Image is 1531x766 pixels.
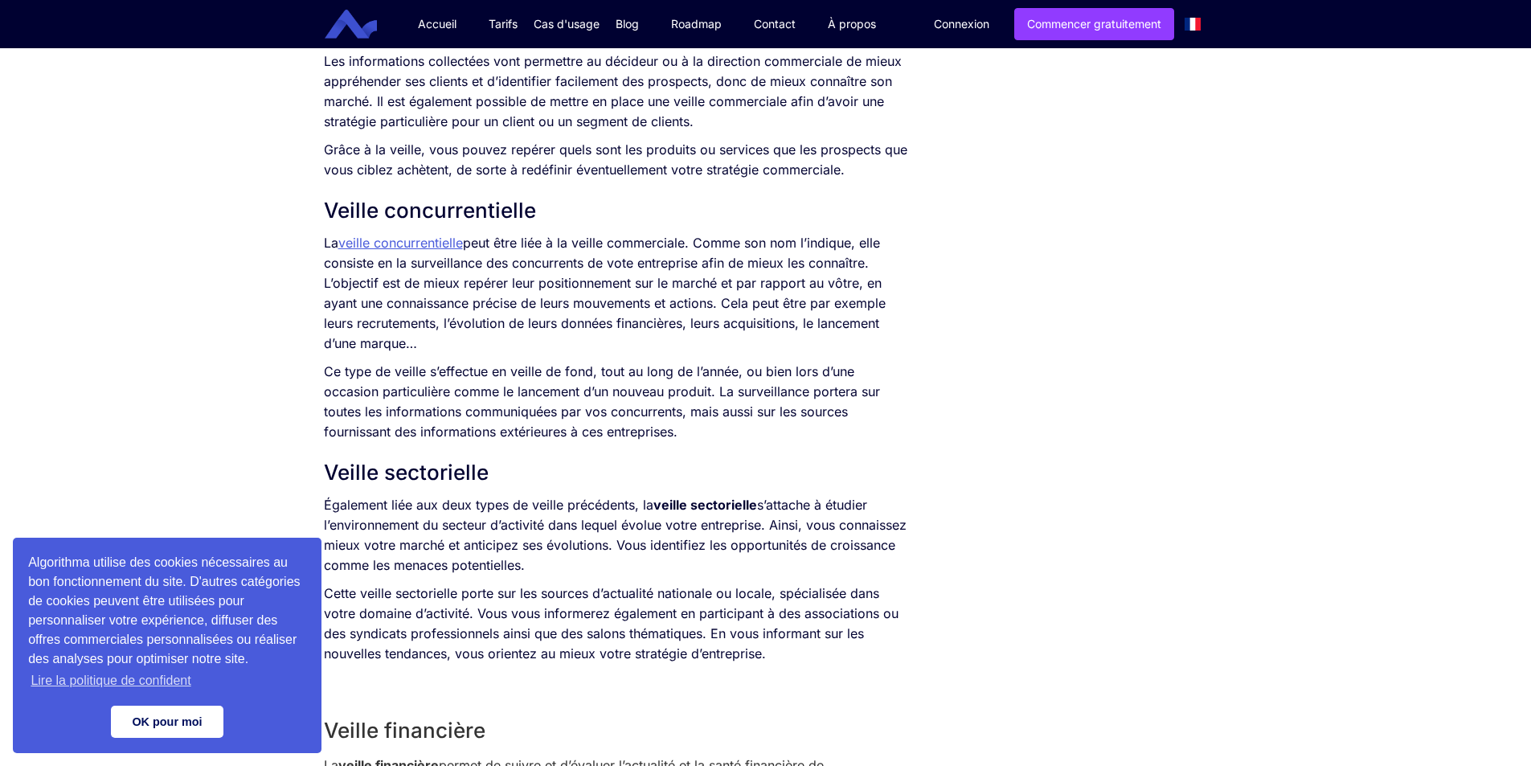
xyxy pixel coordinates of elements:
[324,458,908,487] h2: Veille sectorielle
[338,235,463,251] a: veille concurrentielle
[324,495,908,576] p: Également liée aux deux types de veille précédents, la s’attache à étudier l’environnement du sec...
[324,140,908,180] p: Grâce à la veille, vous pouvez repérer quels sont les produits ou services que les prospects que ...
[13,538,321,753] div: cookieconsent
[324,362,908,442] p: Ce type de veille s’effectue en veille de fond, tout au long de l’année, ou bien lors d’une occas...
[28,669,194,693] a: learn more about cookies
[28,553,306,693] span: Algorithma utilise des cookies nécessaires au bon fonctionnement du site. D'autres catégories de ...
[653,497,757,513] strong: veille sectorielle
[534,16,600,32] div: Cas d'usage
[324,716,908,745] h2: Veille financière
[922,9,1001,39] a: Connexion
[111,706,223,738] a: dismiss cookie message
[324,233,908,354] p: La peut être liée à la veille commerciale. Comme son nom l’indique, elle consiste en la surveilla...
[324,51,908,132] p: Les informations collectées vont permettre au décideur ou à la direction commerciale de mieux app...
[324,672,908,692] p: ‍
[324,584,908,664] p: Cette veille sectorielle porte sur les sources d’actualité nationale ou locale, spécialisée dans ...
[324,196,908,225] h2: Veille concurrentielle
[1014,8,1174,40] a: Commencer gratuitement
